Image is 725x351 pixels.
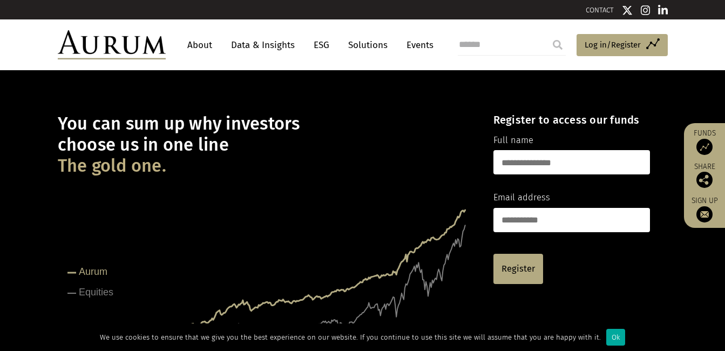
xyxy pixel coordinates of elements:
[585,38,641,51] span: Log in/Register
[696,206,713,222] img: Sign up to our newsletter
[58,113,475,177] h1: You can sum up why investors choose us in one line
[641,5,651,16] img: Instagram icon
[696,172,713,188] img: Share this post
[622,5,633,16] img: Twitter icon
[401,35,433,55] a: Events
[696,139,713,155] img: Access Funds
[308,35,335,55] a: ESG
[689,129,720,155] a: Funds
[343,35,393,55] a: Solutions
[689,163,720,188] div: Share
[226,35,300,55] a: Data & Insights
[79,266,107,277] tspan: Aurum
[182,35,218,55] a: About
[493,133,533,147] label: Full name
[493,191,550,205] label: Email address
[58,156,166,177] span: The gold one.
[689,196,720,222] a: Sign up
[493,254,543,284] a: Register
[79,287,113,298] tspan: Equities
[658,5,668,16] img: Linkedin icon
[586,6,614,14] a: CONTACT
[577,34,668,57] a: Log in/Register
[606,329,625,346] div: Ok
[58,30,166,59] img: Aurum
[547,34,568,56] input: Submit
[493,113,650,126] h4: Register to access our funds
